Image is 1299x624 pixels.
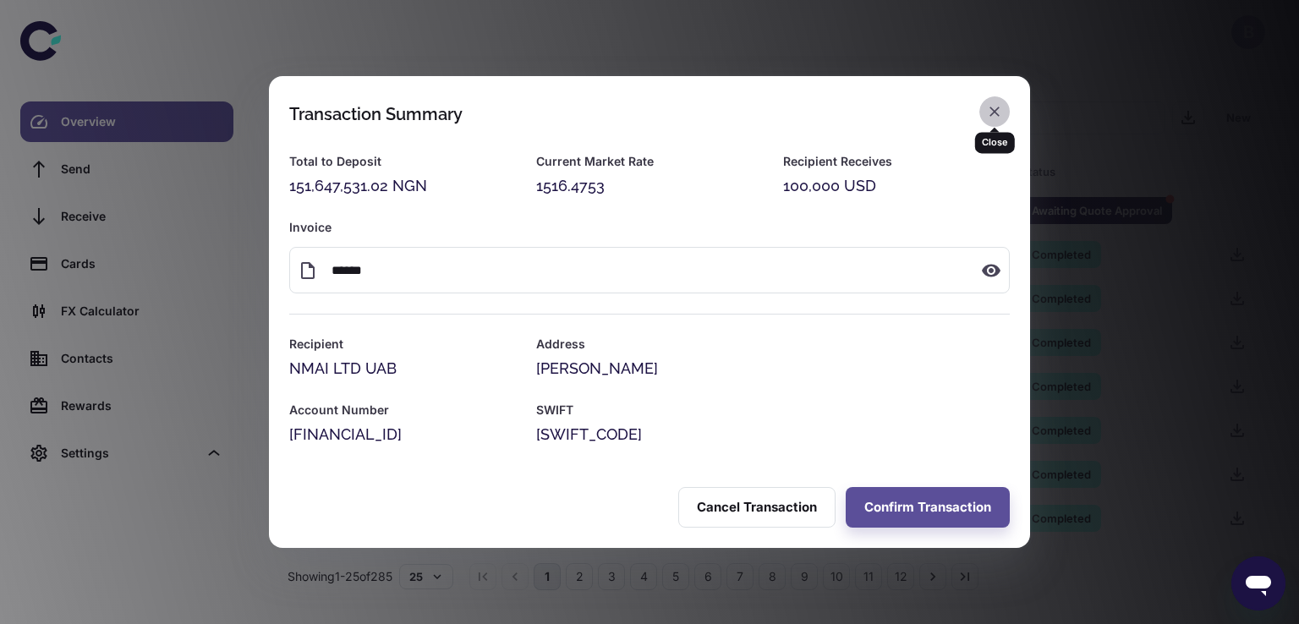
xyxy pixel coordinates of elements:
h6: SWIFT [536,401,1010,419]
iframe: Button to launch messaging window [1231,556,1285,610]
h6: Recipient [289,335,516,353]
h6: Invoice [289,218,1010,237]
h6: Total to Deposit [289,152,516,171]
button: Confirm Transaction [846,487,1010,528]
div: [PERSON_NAME] [536,357,1010,380]
div: Transaction Summary [289,104,463,124]
h6: Address [536,335,1010,353]
div: 151,647,531.02 NGN [289,174,516,198]
button: Cancel Transaction [678,487,836,528]
h6: Recipient Receives [783,152,1010,171]
div: 100,000 USD [783,174,1010,198]
h6: Current Market Rate [536,152,763,171]
div: NMAI LTD UAB [289,357,516,380]
div: [SWIFT_CODE] [536,423,1010,446]
div: Close [975,132,1015,153]
div: [FINANCIAL_ID] [289,423,516,446]
h6: Account Number [289,401,516,419]
div: 1516.4753 [536,174,763,198]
